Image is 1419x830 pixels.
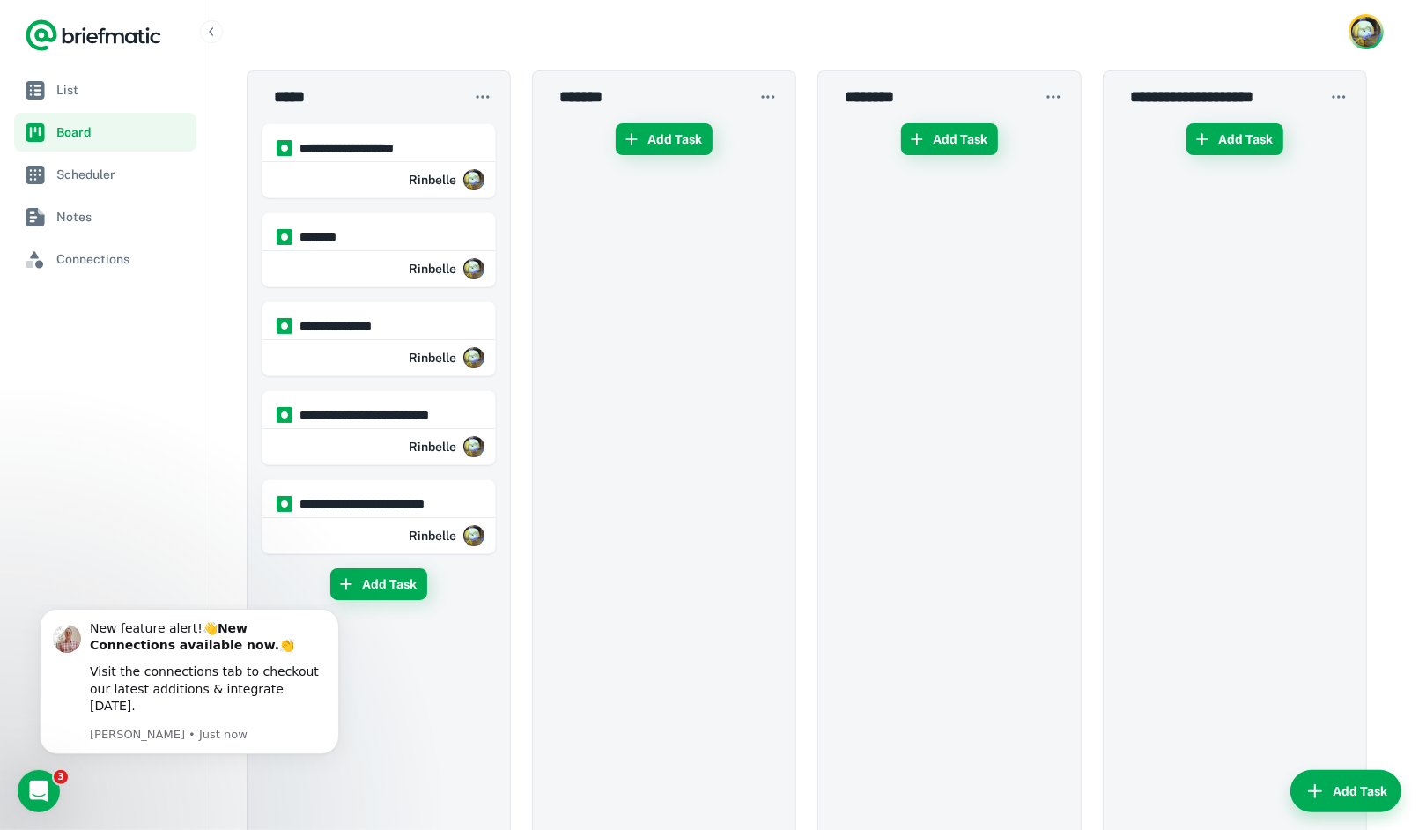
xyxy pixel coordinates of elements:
[14,155,196,194] a: Scheduler
[56,165,189,184] span: Scheduler
[277,318,292,334] img: https://app.briefmatic.com/assets/integrations/manual.png
[1349,14,1384,49] button: Account button
[463,436,484,457] img: ACg8ocJJtO0L3rXjQvlNPILN1gG3TBvx6H1owrHPW-evCRnDlMphzgMk=s96-c
[277,407,292,423] img: https://app.briefmatic.com/assets/integrations/manual.png
[14,240,196,278] a: Connections
[409,437,456,456] h6: Rinbelle
[56,122,189,142] span: Board
[277,140,292,156] img: https://app.briefmatic.com/assets/integrations/manual.png
[463,258,484,279] img: ACg8ocJJtO0L3rXjQvlNPILN1gG3TBvx6H1owrHPW-evCRnDlMphzgMk=s96-c
[277,496,292,512] img: https://app.briefmatic.com/assets/integrations/manual.png
[616,123,713,155] button: Add Task
[409,518,484,553] div: Rinbelle
[14,70,196,109] a: List
[409,526,456,545] h6: Rinbelle
[463,525,484,546] img: ACg8ocJJtO0L3rXjQvlNPILN1gG3TBvx6H1owrHPW-evCRnDlMphzgMk=s96-c
[14,113,196,152] a: Board
[409,259,456,278] h6: Rinbelle
[463,347,484,368] img: ACg8ocJJtO0L3rXjQvlNPILN1gG3TBvx6H1owrHPW-evCRnDlMphzgMk=s96-c
[56,249,189,269] span: Connections
[409,429,484,464] div: Rinbelle
[54,770,68,784] span: 3
[901,123,998,155] button: Add Task
[409,170,456,189] h6: Rinbelle
[409,340,484,375] div: Rinbelle
[56,80,189,100] span: List
[463,169,484,190] img: ACg8ocJJtO0L3rXjQvlNPILN1gG3TBvx6H1owrHPW-evCRnDlMphzgMk=s96-c
[409,162,484,197] div: Rinbelle
[262,123,496,198] div: https://app.briefmatic.com/assets/integrations/manual.png**** **** **** **** *Rinbelle
[262,212,496,287] div: https://app.briefmatic.com/assets/integrations/manual.png**** ***Rinbelle
[409,251,484,286] div: Rinbelle
[330,568,427,600] button: Add Task
[262,301,496,376] div: https://app.briefmatic.com/assets/integrations/manual.png**** **** **** *Rinbelle
[1351,17,1381,47] img: Rinbelle
[1290,770,1401,812] button: Add Task
[14,197,196,236] a: Notes
[18,770,60,812] iframe: Intercom live chat
[13,604,366,821] iframe: Intercom notifications message
[409,348,456,367] h6: Rinbelle
[1186,123,1283,155] button: Add Task
[56,207,189,226] span: Notes
[25,18,162,53] a: Logo
[277,229,292,245] img: https://app.briefmatic.com/assets/integrations/manual.png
